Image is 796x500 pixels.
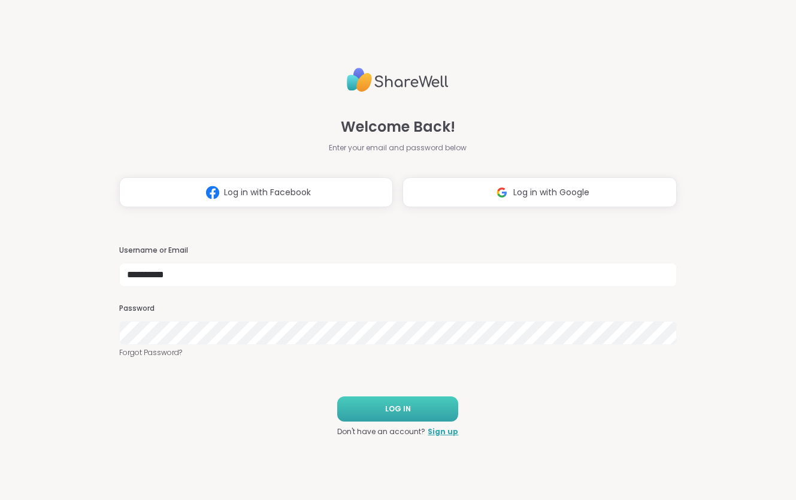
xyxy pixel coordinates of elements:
[224,186,311,199] span: Log in with Facebook
[347,63,449,97] img: ShareWell Logo
[337,396,458,422] button: LOG IN
[201,181,224,204] img: ShareWell Logomark
[385,404,411,414] span: LOG IN
[491,181,513,204] img: ShareWell Logomark
[402,177,676,207] button: Log in with Google
[119,177,393,207] button: Log in with Facebook
[119,246,676,256] h3: Username or Email
[428,426,458,437] a: Sign up
[119,347,676,358] a: Forgot Password?
[337,426,425,437] span: Don't have an account?
[119,304,676,314] h3: Password
[329,143,467,153] span: Enter your email and password below
[341,116,455,138] span: Welcome Back!
[513,186,589,199] span: Log in with Google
